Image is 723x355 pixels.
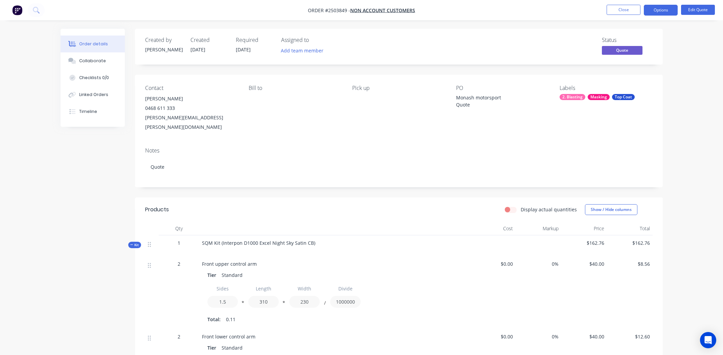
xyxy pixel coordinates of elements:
[456,85,549,91] div: PO
[289,296,320,308] input: Value
[281,37,349,43] div: Assigned to
[207,270,219,280] div: Tier
[145,206,169,214] div: Products
[607,222,653,235] div: Total
[178,260,180,267] span: 2
[308,7,350,14] span: Order #2503849 -
[456,94,541,108] div: Monash motorsport Quote
[560,85,652,91] div: Labels
[248,296,279,308] input: Value
[610,333,650,340] span: $12.60
[207,316,221,323] span: Total:
[607,5,640,15] button: Close
[602,37,653,43] div: Status
[585,204,637,215] button: Show / Hide columns
[473,260,513,267] span: $0.00
[61,103,125,120] button: Timeline
[79,92,108,98] div: Linked Orders
[79,75,109,81] div: Checklists 0/0
[518,333,559,340] span: 0%
[145,37,182,43] div: Created by
[226,316,235,323] span: 0.11
[190,37,228,43] div: Created
[612,94,635,100] div: Top Coat
[330,296,361,308] input: Value
[236,46,251,53] span: [DATE]
[277,46,327,55] button: Add team member
[61,86,125,103] button: Linked Orders
[178,333,180,340] span: 2
[610,239,650,246] span: $162.76
[248,283,279,294] input: Label
[207,343,219,353] div: Tier
[12,5,22,15] img: Factory
[644,5,678,16] button: Options
[473,333,513,340] span: $0.00
[207,283,238,294] input: Label
[281,46,327,55] button: Add team member
[145,103,238,113] div: 0468 611 333
[681,5,715,15] button: Edit Quote
[289,283,320,294] input: Label
[202,333,255,340] span: Front lower control arm
[700,332,716,348] div: Open Intercom Messenger
[236,37,273,43] div: Required
[178,239,180,246] span: 1
[330,283,361,294] input: Label
[219,343,245,353] div: Standard
[610,260,650,267] span: $8.56
[321,302,328,307] button: /
[130,242,139,247] span: Kit
[145,113,238,132] div: [PERSON_NAME][EMAIL_ADDRESS][PERSON_NAME][DOMAIN_NAME]
[202,261,257,267] span: Front upper control arm
[128,242,141,248] div: Kit
[561,222,607,235] div: Price
[518,260,559,267] span: 0%
[219,270,245,280] div: Standard
[202,240,315,246] span: SQM Kit (Interpon D1000 Excel Night Sky Satin CB)
[145,157,653,177] div: Quote
[470,222,516,235] div: Cost
[145,94,238,132] div: [PERSON_NAME]0468 611 333[PERSON_NAME][EMAIL_ADDRESS][PERSON_NAME][DOMAIN_NAME]
[588,94,610,100] div: Masking
[350,7,415,14] a: Non account customers
[79,41,108,47] div: Order details
[207,296,238,308] input: Value
[564,239,604,246] span: $162.76
[602,46,642,56] button: Quote
[159,222,199,235] div: Qty
[145,94,238,103] div: [PERSON_NAME]
[145,85,238,91] div: Contact
[190,46,205,53] span: [DATE]
[61,35,125,52] button: Order details
[352,85,445,91] div: Pick up
[560,94,585,100] div: 2. Blasting
[564,333,604,340] span: $40.00
[564,260,604,267] span: $40.00
[61,69,125,86] button: Checklists 0/0
[79,109,97,115] div: Timeline
[61,52,125,69] button: Collaborate
[516,222,561,235] div: Markup
[602,46,642,54] span: Quote
[145,147,653,154] div: Notes
[145,46,182,53] div: [PERSON_NAME]
[249,85,341,91] div: Bill to
[79,58,106,64] div: Collaborate
[521,206,577,213] label: Display actual quantities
